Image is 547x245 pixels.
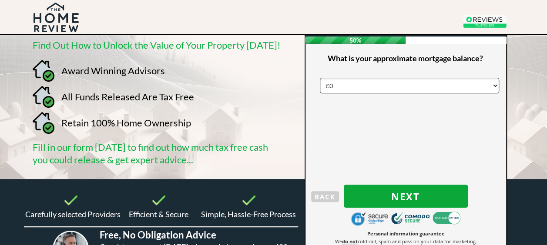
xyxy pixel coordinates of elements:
span: All Funds Released Are Tax Free [61,91,194,103]
span: We cold call, spam and pass on your data for marketing. [335,238,477,245]
span: Fill in our form [DATE] to find out how much tax free cash you could release & get expert advice... [33,141,268,166]
button: BACK [311,191,339,202]
span: Next [344,191,468,202]
span: BACK [311,191,339,202]
button: Next [344,185,468,208]
span: 50% [305,36,406,44]
span: Simple, Hassle-Free Process [201,209,296,219]
strong: do not [342,238,358,245]
span: Personal information guarantee [367,230,445,237]
span: Find Out How to Unlock the Value of Your Property [DATE]! [33,39,281,51]
span: Free, No Obligation Advice [100,229,216,241]
span: What is your approximate mortgage balance? [328,53,483,63]
span: Retain 100% Home Ownership [61,117,191,129]
span: Carefully selected Providers [25,209,121,219]
span: Efficient & Secure [129,209,188,219]
span: Award Winning Advisors [61,65,165,76]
